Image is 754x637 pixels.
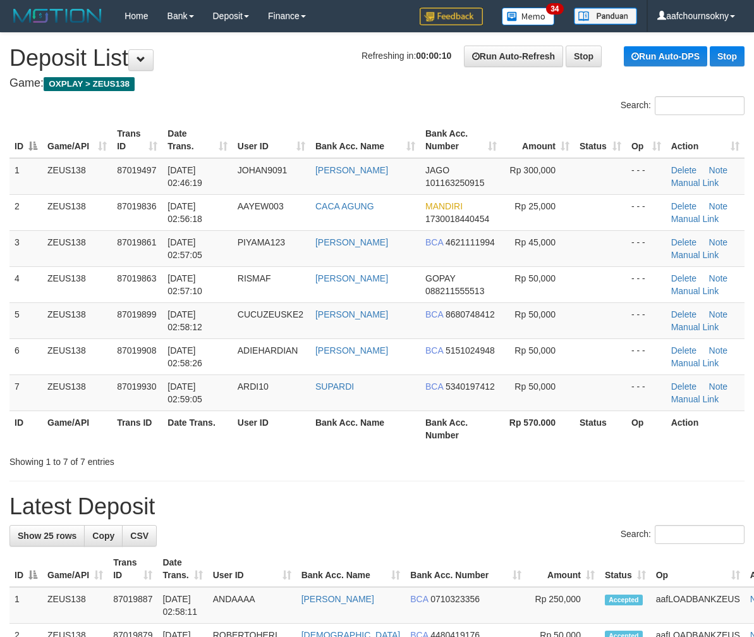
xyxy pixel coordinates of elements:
span: Rp 50,000 [514,381,556,392]
td: 4 [9,266,42,302]
th: Trans ID [112,411,162,447]
td: aafLOADBANKZEUS [651,587,745,624]
span: Copy 101163250915 to clipboard [425,178,484,188]
span: 87019861 [117,237,156,247]
td: ZEUS138 [42,338,112,374]
td: 2 [9,194,42,230]
th: Trans ID: activate to sort column ascending [108,551,157,587]
span: Copy [92,531,114,541]
div: Showing 1 to 7 of 7 entries [9,450,305,468]
span: Copy 1730018440454 to clipboard [425,214,489,224]
span: GOPAY [425,273,455,283]
span: BCA [425,345,443,356]
a: Run Auto-Refresh [464,46,563,67]
span: Copy 8680748412 to clipboard [446,309,495,319]
img: Feedback.jpg [420,8,483,25]
span: CUCUZEUSKE2 [238,309,303,319]
td: 6 [9,338,42,374]
span: Accepted [605,595,643,605]
td: ZEUS138 [42,266,112,302]
th: Rp 570.000 [502,411,575,447]
td: - - - [626,374,666,411]
span: Copy 088211555513 to clipboard [425,286,484,296]
th: User ID: activate to sort column ascending [208,551,296,587]
th: Op [626,411,666,447]
span: Rp 25,000 [514,201,556,211]
a: Delete [671,309,696,319]
a: [PERSON_NAME] [315,345,388,356]
td: 87019887 [108,587,157,624]
a: [PERSON_NAME] [315,309,388,319]
th: Op: activate to sort column ascending [626,122,666,158]
td: ZEUS138 [42,374,112,411]
span: Refreshing in: [362,51,451,61]
a: CSV [122,525,157,547]
img: panduan.png [574,8,637,25]
a: Note [709,201,728,211]
a: Delete [671,237,696,247]
a: Manual Link [671,286,719,296]
span: JOHAN9091 [238,165,288,175]
span: 87019930 [117,381,156,392]
td: - - - [626,158,666,195]
h1: Latest Deposit [9,494,745,519]
th: Op: activate to sort column ascending [651,551,745,587]
span: [DATE] 02:58:12 [167,309,202,332]
span: [DATE] 02:58:26 [167,345,202,368]
th: Bank Acc. Name [310,411,420,447]
a: Note [709,309,728,319]
th: Date Trans. [162,411,232,447]
span: 87019863 [117,273,156,283]
span: 34 [546,3,563,15]
a: CACA AGUNG [315,201,374,211]
a: [PERSON_NAME] [315,237,388,247]
img: MOTION_logo.png [9,6,106,25]
span: 87019908 [117,345,156,356]
span: ADIEHARDIAN [238,345,298,356]
span: BCA [425,381,443,392]
a: Note [709,273,728,283]
a: Note [709,165,728,175]
a: Manual Link [671,178,719,188]
td: - - - [626,194,666,230]
span: 87019836 [117,201,156,211]
a: Delete [671,345,696,356]
th: User ID: activate to sort column ascending [233,122,310,158]
span: BCA [425,309,443,319]
th: Bank Acc. Name: activate to sort column ascending [310,122,420,158]
label: Search: [621,525,745,544]
img: Button%20Memo.svg [502,8,555,25]
span: Rp 300,000 [510,165,556,175]
td: Rp 250,000 [526,587,600,624]
strong: 00:00:10 [416,51,451,61]
td: ZEUS138 [42,302,112,338]
a: Delete [671,201,696,211]
input: Search: [655,96,745,115]
th: ID: activate to sort column descending [9,122,42,158]
span: [DATE] 02:57:05 [167,237,202,260]
th: Status [575,411,626,447]
td: - - - [626,302,666,338]
td: 5 [9,302,42,338]
span: BCA [410,594,428,604]
span: Copy 0710323356 to clipboard [430,594,480,604]
td: ZEUS138 [42,230,112,266]
span: [DATE] 02:57:10 [167,273,202,296]
th: Bank Acc. Name: activate to sort column ascending [296,551,406,587]
a: Manual Link [671,358,719,368]
a: Note [709,237,728,247]
td: ZEUS138 [42,194,112,230]
a: Note [709,345,728,356]
td: 3 [9,230,42,266]
th: Game/API [42,411,112,447]
td: - - - [626,266,666,302]
td: - - - [626,230,666,266]
th: Status: activate to sort column ascending [600,551,651,587]
span: Copy 5151024948 to clipboard [446,345,495,356]
span: [DATE] 02:59:05 [167,381,202,404]
td: 1 [9,587,42,624]
th: ID [9,411,42,447]
span: Rp 50,000 [514,345,556,356]
span: RISMAF [238,273,271,283]
span: ARDI10 [238,381,269,392]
